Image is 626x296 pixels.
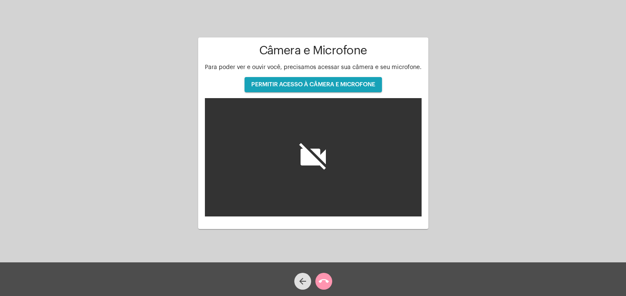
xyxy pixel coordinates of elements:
[205,44,422,57] h1: Câmera e Microfone
[296,140,330,174] i: videocam_off
[251,82,375,88] span: PERMITIR ACESSO À CÂMERA E MICROFONE
[319,276,329,286] mat-icon: call_end
[244,77,382,92] button: PERMITIR ACESSO À CÂMERA E MICROFONE
[298,276,308,286] mat-icon: arrow_back
[205,64,422,70] span: Para poder ver e ouvir você, precisamos acessar sua câmera e seu microfone.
